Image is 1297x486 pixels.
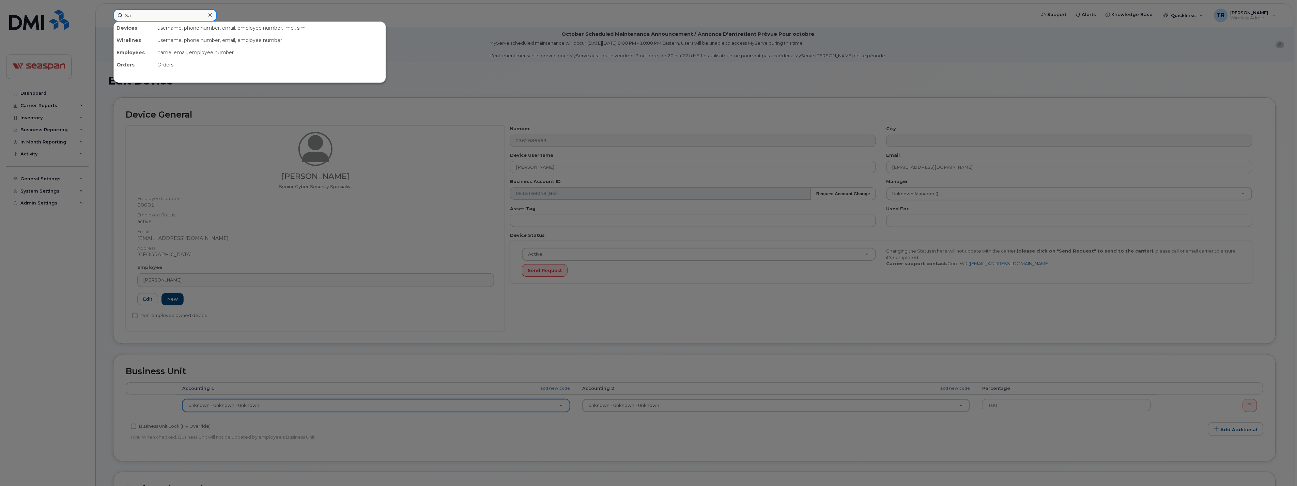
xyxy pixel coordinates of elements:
div: Orders [155,59,386,71]
div: Devices [114,22,155,34]
div: Orders [114,59,155,71]
div: name, email, employee number [155,46,386,59]
div: username, phone number, email, employee number [155,34,386,46]
div: Employees [114,46,155,59]
div: Wirelines [114,34,155,46]
div: username, phone number, email, employee number, imei, sim [155,22,386,34]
